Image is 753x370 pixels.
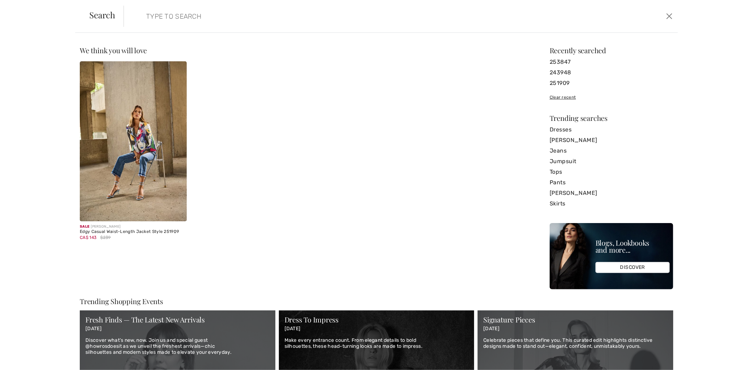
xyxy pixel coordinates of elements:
span: We think you will love [80,45,147,55]
p: [DATE] [85,326,270,332]
div: Boutique [STREET_ADDRESS] [29,64,119,70]
a: Skirts [550,198,673,209]
a: Dresses [550,124,673,135]
a: Jeans [550,146,673,156]
a: [PERSON_NAME] [550,135,673,146]
p: [DATE] [483,326,668,332]
img: avatar [13,90,24,101]
div: [PERSON_NAME] [80,224,187,229]
img: Edgy Casual Waist-Length Jacket Style 251909. Vanilla/Multi [80,61,187,221]
div: Dress To Impress [285,316,469,323]
a: 253847 [550,57,673,67]
div: Trending Shopping Events [80,298,673,305]
p: Celebrate pieces that define you. This curated edit highlights distinctive designs made to stand ... [483,338,668,350]
p: Make every entrance count. From elegant details to bold silhouettes, these head-turning looks are... [285,338,469,350]
h1: Live Chat | Chat en direct [30,8,99,24]
a: [PERSON_NAME] [550,188,673,198]
input: TYPE TO SEARCH [141,6,533,27]
div: Edgy Casual Waist-Length Jacket Style 251909 [80,229,187,234]
p: [DATE] [285,326,469,332]
span: Sale [80,224,89,229]
div: Clear recent [550,94,673,100]
p: Discover what’s new, now. Join us and special guest @howrosdoesit as we unveil the freshest arriv... [85,338,270,355]
div: Blogs, Lookbooks and more... [596,240,670,254]
img: avatar [11,32,23,44]
a: Jumpsuit [550,156,673,167]
span: $239 [101,234,111,241]
a: Tops [550,167,673,177]
span: Chat [16,5,30,11]
button: Popout [99,12,110,22]
div: Fresh Finds — The Latest New Arrivals [85,316,270,323]
h2: Customer Care | Service Client [27,32,121,38]
a: 243948 [550,67,673,78]
a: 251909 [550,78,673,88]
div: Trending searches [550,115,673,122]
div: Signature Pieces [483,316,668,323]
div: Chat started [13,55,119,61]
img: Blogs, Lookbooks and more... [550,223,673,289]
button: Menu [107,185,118,193]
button: Minimize widget [110,12,121,22]
div: DISCOVER [596,262,670,273]
span: Hi, are you having any trouble checking out? Feel free to reach out to us with any questions! [31,76,100,98]
span: Search [89,11,115,19]
div: [STREET_ADDRESS] [27,38,121,44]
button: End chat [82,185,94,193]
span: CA$ 143 [80,235,96,240]
div: Recently searched [550,47,673,54]
button: Close [664,11,675,22]
button: Attach file [95,185,106,194]
a: Pants [550,177,673,188]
